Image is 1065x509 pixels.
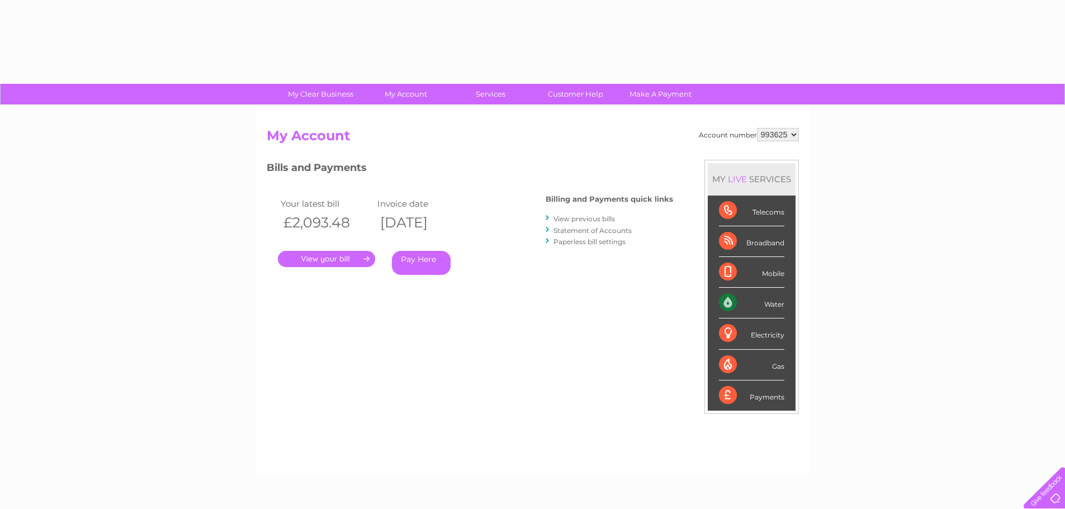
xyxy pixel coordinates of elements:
div: Mobile [719,257,784,288]
div: Broadband [719,226,784,257]
td: Invoice date [375,196,472,211]
div: Electricity [719,318,784,349]
div: LIVE [726,174,749,184]
div: Water [719,288,784,318]
a: Services [444,84,537,104]
a: Paperless bill settings [553,237,626,246]
h4: Billing and Payments quick links [546,195,673,203]
a: Statement of Accounts [553,226,632,235]
a: Pay Here [392,251,451,275]
a: My Clear Business [274,84,367,104]
th: £2,093.48 [278,211,375,234]
a: View previous bills [553,215,615,223]
div: MY SERVICES [708,163,796,195]
a: My Account [359,84,452,104]
h2: My Account [267,128,799,149]
td: Your latest bill [278,196,375,211]
h3: Bills and Payments [267,160,673,179]
a: . [278,251,375,267]
div: Telecoms [719,196,784,226]
div: Payments [719,380,784,411]
th: [DATE] [375,211,472,234]
a: Make A Payment [614,84,707,104]
div: Account number [699,128,799,141]
a: Customer Help [529,84,622,104]
div: Gas [719,350,784,380]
